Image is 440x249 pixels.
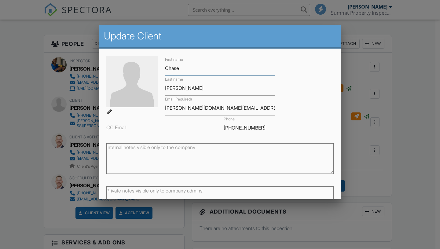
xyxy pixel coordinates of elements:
label: Private notes visible only to company admins [106,187,203,194]
label: Last name [165,77,183,82]
label: First name [165,57,183,62]
label: CC Email [106,124,126,131]
label: Email (required) [165,97,192,102]
h2: Update Client [104,30,336,42]
img: default-user-f0147aede5fd5fa78ca7ade42f37bd4542148d508eef1c3d3ea960f66861d68b.jpg [106,56,158,107]
label: Phone [224,116,235,122]
label: Internal notes visible only to the company [106,144,195,151]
